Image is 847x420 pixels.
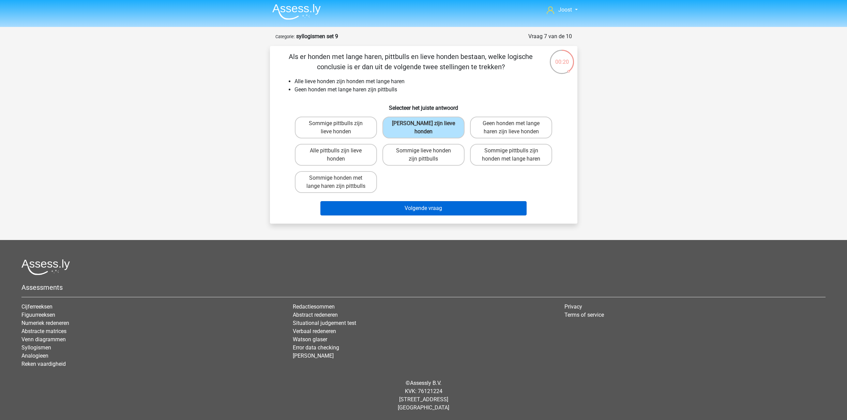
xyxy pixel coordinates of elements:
button: Volgende vraag [320,201,527,215]
a: Venn diagrammen [21,336,66,343]
a: Situational judgement test [293,320,356,326]
span: Joost [558,6,572,13]
label: Sommige pittbulls zijn honden met lange haren [470,144,552,166]
a: Watson glaser [293,336,327,343]
p: Als er honden met lange haren, pittbulls en lieve honden bestaan, welke logische conclusie is er ... [281,51,541,72]
small: Categorie: [275,34,295,39]
a: Abstract redeneren [293,312,338,318]
a: Privacy [564,303,582,310]
li: Geen honden met lange haren zijn pittbulls [294,86,566,94]
a: Cijferreeksen [21,303,52,310]
a: [PERSON_NAME] [293,352,334,359]
label: Sommige lieve honden zijn pittbulls [382,144,465,166]
a: Figuurreeksen [21,312,55,318]
a: Terms of service [564,312,604,318]
div: Vraag 7 van de 10 [528,32,572,41]
a: Reken vaardigheid [21,361,66,367]
label: Sommige honden met lange haren zijn pittbulls [295,171,377,193]
h6: Selecteer het juiste antwoord [281,99,566,111]
a: Assessly B.V. [410,380,441,386]
a: Syllogismen [21,344,51,351]
label: [PERSON_NAME] zijn lieve honden [382,117,465,138]
a: Abstracte matrices [21,328,66,334]
a: Numeriek redeneren [21,320,69,326]
img: Assessly logo [21,259,70,275]
a: Verbaal redeneren [293,328,336,334]
div: © KVK: 76121224 [STREET_ADDRESS] [GEOGRAPHIC_DATA] [16,374,831,417]
label: Geen honden met lange haren zijn lieve honden [470,117,552,138]
h5: Assessments [21,283,826,291]
img: Assessly [272,4,321,20]
label: Sommige pittbulls zijn lieve honden [295,117,377,138]
label: Alle pittbulls zijn lieve honden [295,144,377,166]
a: Analogieen [21,352,48,359]
a: Joost [544,6,580,14]
a: Redactiesommen [293,303,335,310]
div: 00:20 [549,49,575,66]
a: Error data checking [293,344,339,351]
strong: syllogismen set 9 [296,33,338,40]
li: Alle lieve honden zijn honden met lange haren [294,77,566,86]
